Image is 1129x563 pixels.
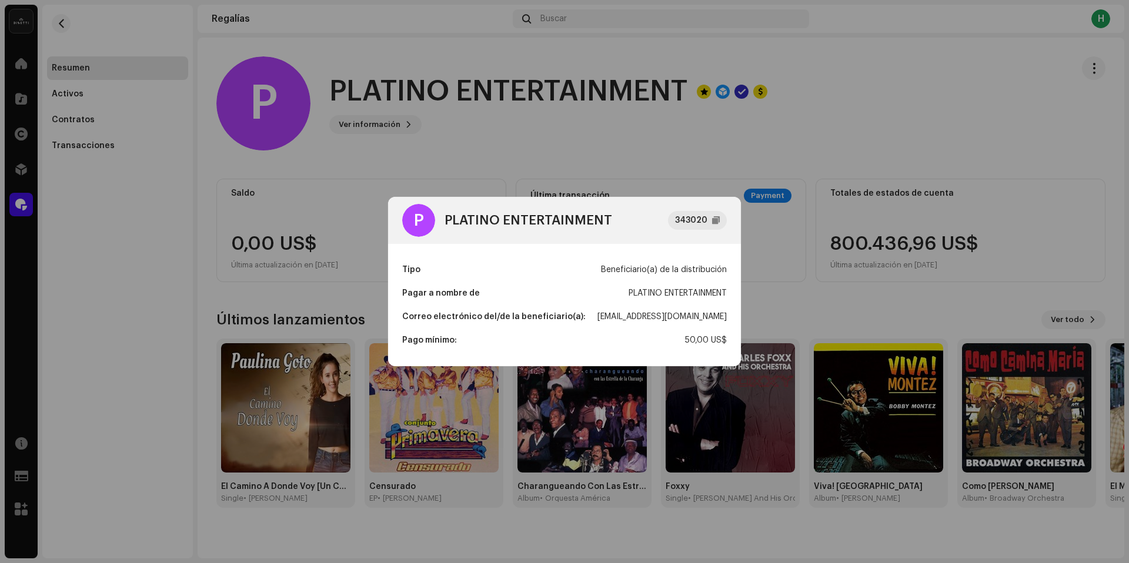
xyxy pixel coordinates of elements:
div: [EMAIL_ADDRESS][DOMAIN_NAME] [597,305,727,329]
div: 50,00 US$ [685,329,727,352]
div: Tipo [402,258,420,281]
div: Pagar a nombre de [402,281,480,305]
div: PLATINO ENTERTAINMENT [629,281,727,305]
div: Correo electrónico del/de la beneficiario(a): [402,305,586,329]
div: 343020 [675,213,707,227]
div: Beneficiario(a) de la distribución [601,258,727,281]
div: PLATINO ENTERTAINMENT [445,213,612,227]
div: P [402,204,435,237]
div: Pago mínimo: [402,329,457,352]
